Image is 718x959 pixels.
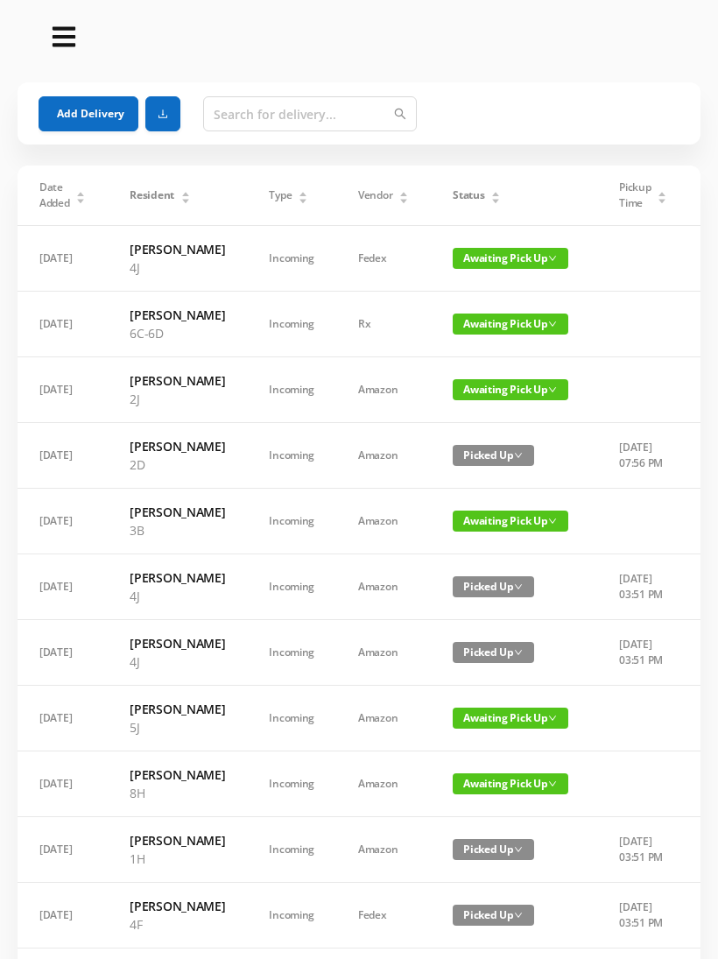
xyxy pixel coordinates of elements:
[18,554,108,620] td: [DATE]
[130,187,174,203] span: Resident
[453,708,568,729] span: Awaiting Pick Up
[336,686,431,751] td: Amazon
[247,357,336,423] td: Incoming
[657,189,667,200] div: Sort
[145,96,180,131] button: icon: download
[399,189,409,194] i: icon: caret-up
[453,248,568,269] span: Awaiting Pick Up
[336,817,431,883] td: Amazon
[130,371,225,390] h6: [PERSON_NAME]
[130,521,225,539] p: 3B
[18,686,108,751] td: [DATE]
[597,554,689,620] td: [DATE] 03:51 PM
[453,187,484,203] span: Status
[490,189,501,200] div: Sort
[130,700,225,718] h6: [PERSON_NAME]
[619,180,651,211] span: Pickup Time
[247,817,336,883] td: Incoming
[203,96,417,131] input: Search for delivery...
[548,714,557,723] i: icon: down
[130,258,225,277] p: 4J
[75,189,86,200] div: Sort
[336,489,431,554] td: Amazon
[247,292,336,357] td: Incoming
[548,385,557,394] i: icon: down
[597,883,689,948] td: [DATE] 03:51 PM
[597,817,689,883] td: [DATE] 03:51 PM
[453,379,568,400] span: Awaiting Pick Up
[18,423,108,489] td: [DATE]
[336,554,431,620] td: Amazon
[336,620,431,686] td: Amazon
[453,642,534,663] span: Picked Up
[453,773,568,794] span: Awaiting Pick Up
[18,817,108,883] td: [DATE]
[18,357,108,423] td: [DATE]
[247,883,336,948] td: Incoming
[453,445,534,466] span: Picked Up
[658,196,667,201] i: icon: caret-down
[491,189,501,194] i: icon: caret-up
[180,196,190,201] i: icon: caret-down
[130,503,225,521] h6: [PERSON_NAME]
[247,620,336,686] td: Incoming
[130,915,225,934] p: 4F
[130,240,225,258] h6: [PERSON_NAME]
[336,292,431,357] td: Rx
[130,850,225,868] p: 1H
[247,423,336,489] td: Incoming
[130,568,225,587] h6: [PERSON_NAME]
[130,652,225,671] p: 4J
[18,883,108,948] td: [DATE]
[336,423,431,489] td: Amazon
[130,765,225,784] h6: [PERSON_NAME]
[299,189,308,194] i: icon: caret-up
[18,226,108,292] td: [DATE]
[130,784,225,802] p: 8H
[597,423,689,489] td: [DATE] 07:56 PM
[399,196,409,201] i: icon: caret-down
[76,196,86,201] i: icon: caret-down
[18,620,108,686] td: [DATE]
[130,587,225,605] p: 4J
[453,576,534,597] span: Picked Up
[18,489,108,554] td: [DATE]
[336,357,431,423] td: Amazon
[130,437,225,455] h6: [PERSON_NAME]
[453,314,568,335] span: Awaiting Pick Up
[130,324,225,342] p: 6C-6D
[398,189,409,200] div: Sort
[247,554,336,620] td: Incoming
[453,839,534,860] span: Picked Up
[180,189,190,194] i: icon: caret-up
[130,306,225,324] h6: [PERSON_NAME]
[39,96,138,131] button: Add Delivery
[130,831,225,850] h6: [PERSON_NAME]
[336,751,431,817] td: Amazon
[514,451,523,460] i: icon: down
[453,905,534,926] span: Picked Up
[336,226,431,292] td: Fedex
[491,196,501,201] i: icon: caret-down
[299,196,308,201] i: icon: caret-down
[514,648,523,657] i: icon: down
[548,517,557,525] i: icon: down
[130,897,225,915] h6: [PERSON_NAME]
[130,718,225,737] p: 5J
[18,292,108,357] td: [DATE]
[514,845,523,854] i: icon: down
[39,180,70,211] span: Date Added
[514,911,523,920] i: icon: down
[130,455,225,474] p: 2D
[394,108,406,120] i: icon: search
[269,187,292,203] span: Type
[130,634,225,652] h6: [PERSON_NAME]
[548,779,557,788] i: icon: down
[180,189,191,200] div: Sort
[548,254,557,263] i: icon: down
[76,189,86,194] i: icon: caret-up
[18,751,108,817] td: [DATE]
[247,751,336,817] td: Incoming
[658,189,667,194] i: icon: caret-up
[247,226,336,292] td: Incoming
